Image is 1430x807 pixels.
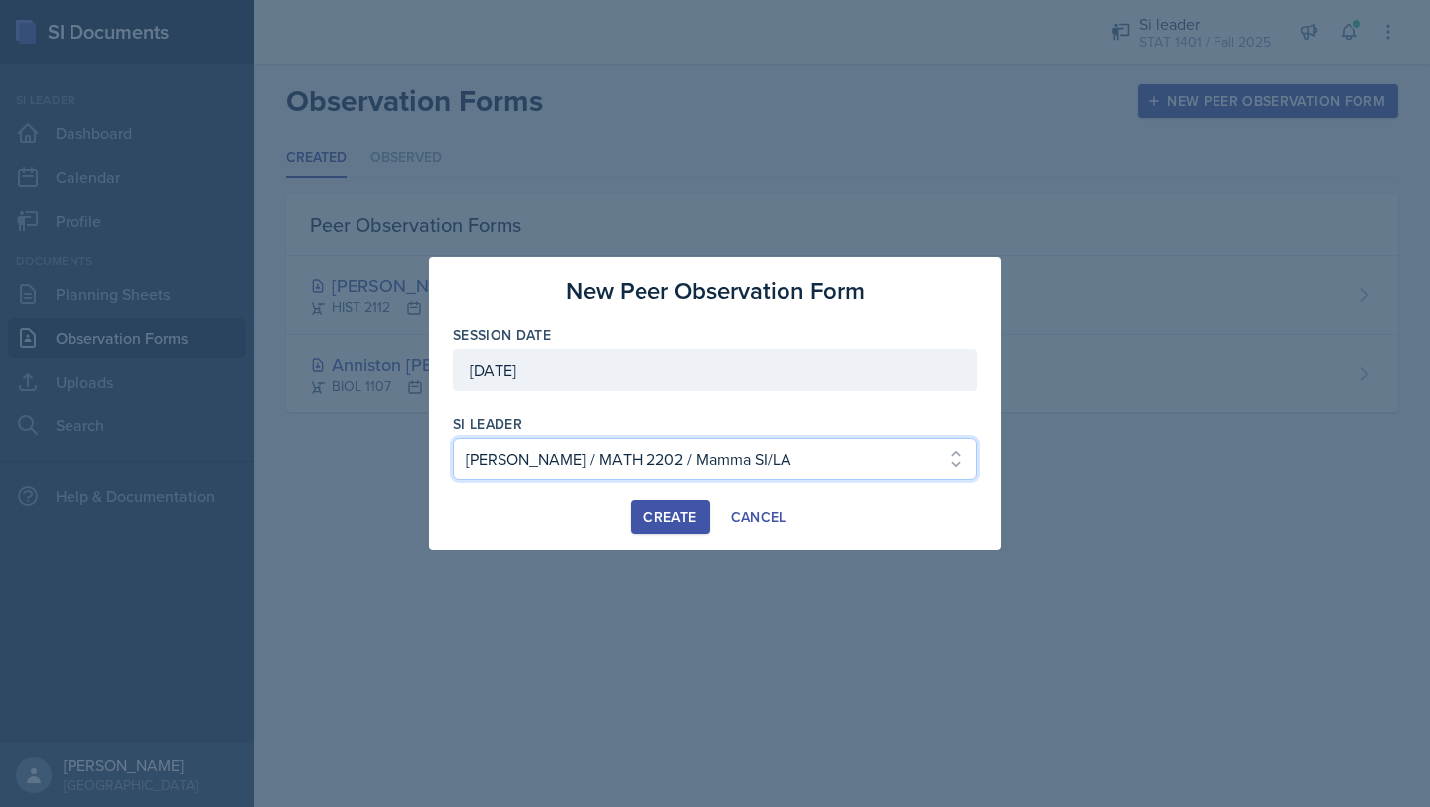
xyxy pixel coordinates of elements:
div: Cancel [731,509,786,525]
label: si leader [453,414,522,434]
button: Create [631,500,709,534]
div: Create [643,509,696,525]
h3: New Peer Observation Form [566,273,865,309]
button: Cancel [718,500,799,534]
label: Session Date [453,325,551,345]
